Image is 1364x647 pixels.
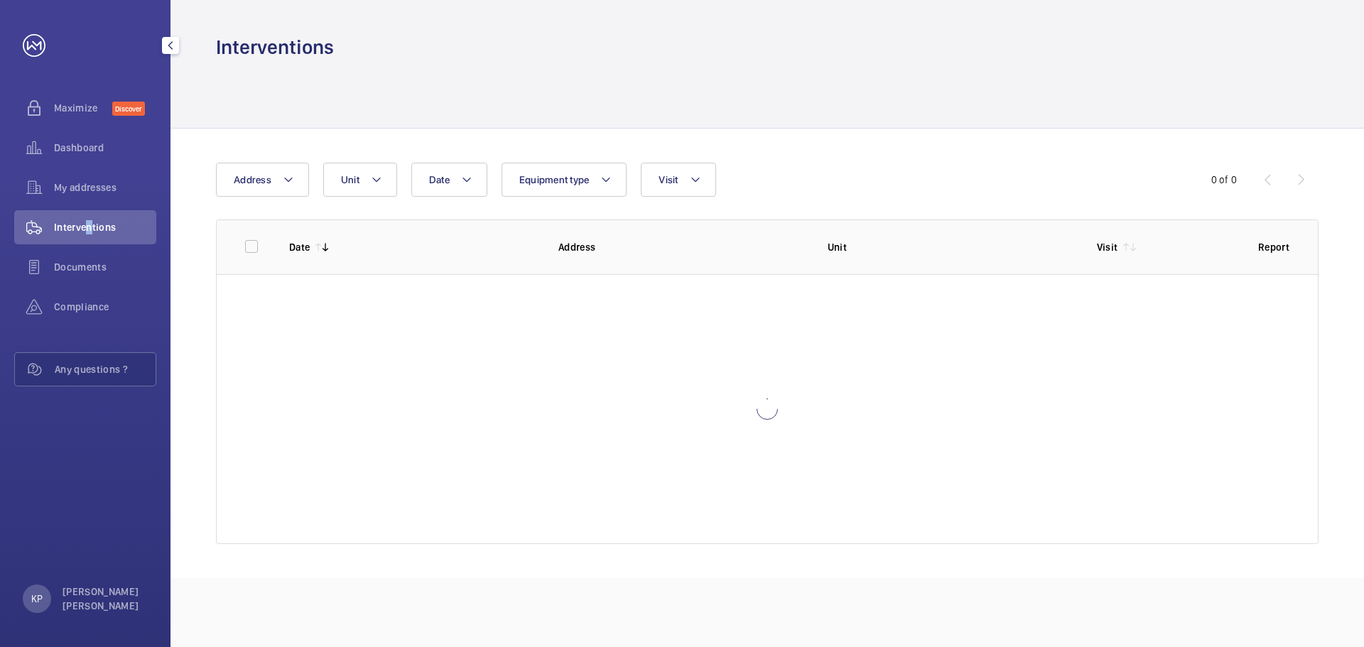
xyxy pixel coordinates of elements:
[54,220,156,234] span: Interventions
[289,240,310,254] p: Date
[63,585,148,613] p: [PERSON_NAME] [PERSON_NAME]
[519,174,590,185] span: Equipment type
[429,174,450,185] span: Date
[112,102,145,116] span: Discover
[323,163,397,197] button: Unit
[31,592,43,606] p: KP
[216,163,309,197] button: Address
[502,163,627,197] button: Equipment type
[411,163,487,197] button: Date
[54,141,156,155] span: Dashboard
[641,163,715,197] button: Visit
[341,174,359,185] span: Unit
[54,180,156,195] span: My addresses
[55,362,156,376] span: Any questions ?
[558,240,805,254] p: Address
[54,101,112,115] span: Maximize
[234,174,271,185] span: Address
[1097,240,1118,254] p: Visit
[659,174,678,185] span: Visit
[54,260,156,274] span: Documents
[828,240,1074,254] p: Unit
[1211,173,1237,187] div: 0 of 0
[1258,240,1289,254] p: Report
[216,34,334,60] h1: Interventions
[54,300,156,314] span: Compliance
